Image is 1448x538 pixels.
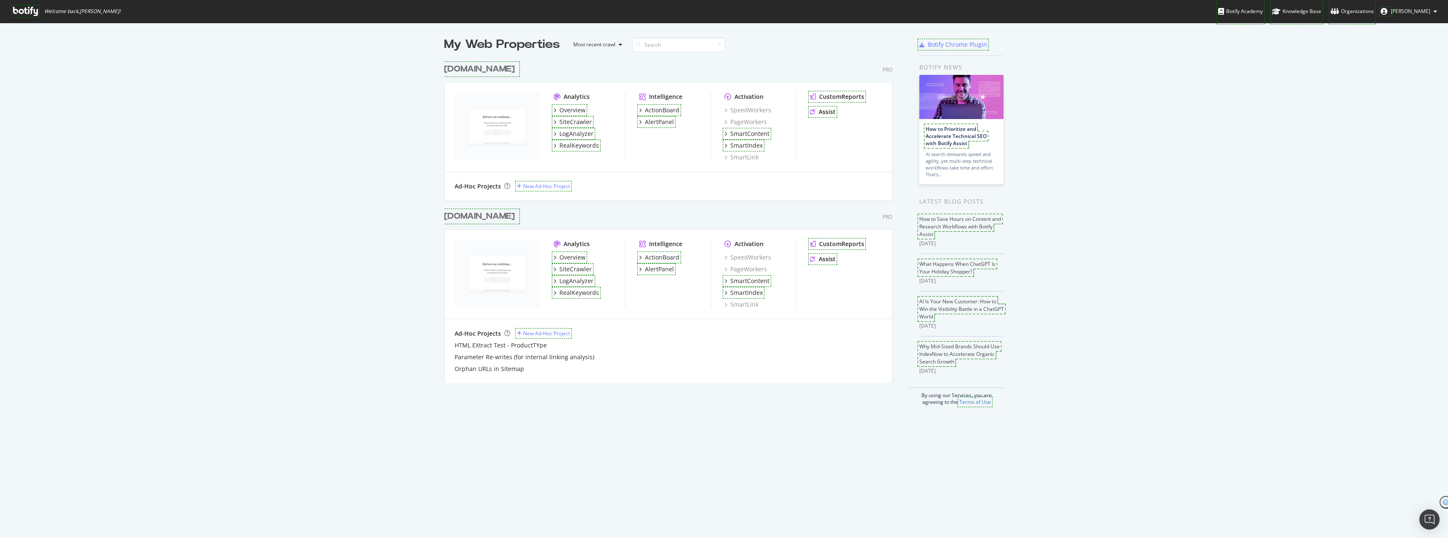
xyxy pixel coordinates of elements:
img: How to Prioritize and Accelerate Technical SEO with Botify Assist [919,75,1003,119]
a: Terms of Use [959,398,991,405]
div: Botify Chrome Plugin [928,40,987,49]
div: CustomReports [819,240,864,248]
a: Assist [810,255,836,263]
a: SmartIndex [724,141,763,150]
a: PageWorkers [724,118,767,126]
button: Most recent crawl [567,38,626,51]
div: AlertPanel [645,118,674,126]
a: Parameter Re-writes (for internal linking analysis) [455,353,594,361]
a: ActionBoard [639,106,679,114]
a: SmartIndex [724,289,763,297]
div: Intelligence [649,93,682,101]
div: RealKeywords [559,289,599,297]
div: Pro [883,66,892,73]
div: [DATE] [919,367,1004,375]
a: Botify Chrome Plugin [919,40,987,49]
a: SmartLink [724,153,759,162]
div: Knowledge Base [1272,7,1321,16]
a: AlertPanel [639,118,674,126]
a: SpeedWorkers [724,253,771,262]
a: New Ad-Hoc Project [517,330,570,337]
div: Organizations [1331,7,1374,16]
div: grid [444,53,899,383]
div: HTML EXtract Test - ProductTYpe [455,341,547,350]
div: Latest Blog Posts [919,197,1004,206]
img: www.ralphlauren.de [455,93,540,161]
a: Overview [554,253,586,262]
div: SiteCrawler [559,265,592,273]
div: Intelligence [649,240,682,248]
a: [DOMAIN_NAME] [444,210,518,223]
div: SiteCrawler [559,118,592,126]
div: AI search demands speed and agility, yet multi-step technical workflows take time and effort. Tha... [926,151,997,178]
div: Ad-Hoc Projects [455,329,501,338]
div: ActionBoard [645,106,679,114]
div: Assist [819,108,836,116]
a: LogAnalyzer [554,277,594,285]
a: CustomReports [810,240,864,248]
a: SmartContent [724,130,769,138]
div: ActionBoard [645,253,679,262]
div: Pro [883,213,892,220]
a: Why Mid-Sized Brands Should Use IndexNow to Accelerate Organic Search Growth [919,343,1000,365]
div: SmartIndex [730,141,763,150]
a: Assist [810,108,836,116]
div: Activation [735,93,764,101]
div: Most recent crawl [573,42,615,47]
a: ActionBoard [639,253,679,262]
a: Overview [554,106,586,114]
div: LogAnalyzer [559,130,594,138]
div: Analytics [564,93,590,101]
div: SmartIndex [730,289,763,297]
div: Overview [559,253,586,262]
a: PageWorkers [724,265,767,273]
a: LogAnalyzer [554,130,594,138]
a: AlertPanel [639,265,674,273]
span: Eduardo Guerrero [1391,8,1430,15]
a: SiteCrawler [554,118,592,126]
img: www.ralphlauren.co.uk [455,240,540,308]
div: Analytics [564,240,590,248]
a: How to Prioritize and Accelerate Technical SEO with Botify Assist [926,125,987,147]
div: RealKeywords [559,141,599,150]
div: My Web Properties [444,36,560,53]
a: Orphan URLs in Sitemap [455,365,524,373]
div: AlertPanel [645,265,674,273]
a: What Happens When ChatGPT Is Your Holiday Shopper? [919,260,995,275]
div: Assist [819,255,836,263]
div: Overview [559,106,586,114]
div: Botify Academy [1218,7,1263,16]
a: SpeedWorkers [724,106,771,114]
div: By using our Services, you are agreeing to the [909,387,1004,405]
div: [DOMAIN_NAME] [444,63,515,75]
div: LogAnalyzer [559,277,594,285]
button: [PERSON_NAME] [1374,5,1444,18]
a: SiteCrawler [554,265,592,273]
a: How to Save Hours on Content and Research Workflows with Botify Assist [919,215,1001,238]
div: Open Intercom Messenger [1419,509,1440,530]
div: Ad-Hoc Projects [455,182,501,191]
a: RealKeywords [554,141,599,150]
div: New Ad-Hoc Project [523,183,570,190]
a: RealKeywords [554,289,599,297]
div: Botify news [919,63,1004,72]
div: CustomReports [819,93,864,101]
input: Search [632,37,725,52]
span: Welcome back, [PERSON_NAME] ! [44,8,120,15]
div: [DATE] [919,240,1004,247]
a: New Ad-Hoc Project [517,183,570,190]
a: SmartLink [724,300,759,309]
a: [DOMAIN_NAME] [444,63,518,75]
div: SmartContent [730,130,769,138]
div: Activation [735,240,764,248]
div: SmartContent [730,277,769,285]
a: CustomReports [810,93,864,101]
a: AI Is Your New Customer: How to Win the Visibility Battle in a ChatGPT World [919,298,1004,320]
